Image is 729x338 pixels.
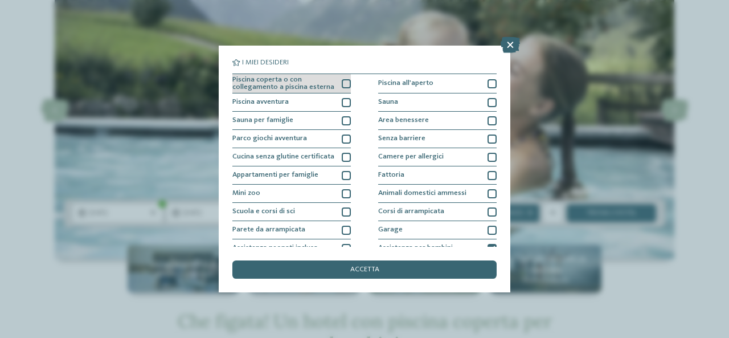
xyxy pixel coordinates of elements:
[378,80,433,87] span: Piscina all'aperto
[378,153,444,161] span: Camere per allergici
[378,208,444,215] span: Corsi di arrampicata
[232,99,289,106] span: Piscina avventura
[378,99,398,106] span: Sauna
[232,153,334,161] span: Cucina senza glutine certificata
[232,135,307,142] span: Parco giochi avventura
[378,190,466,197] span: Animali domestici ammessi
[232,172,318,179] span: Appartamenti per famiglie
[232,117,293,124] span: Sauna per famiglie
[232,245,318,252] span: Assistenza neonati inclusa
[232,190,260,197] span: Mini zoo
[378,226,403,234] span: Garage
[242,59,289,67] span: I miei desideri
[378,172,404,179] span: Fattoria
[232,208,295,215] span: Scuola e corsi di sci
[232,226,305,234] span: Parete da arrampicata
[378,245,453,252] span: Assistenza per bambini
[232,76,335,91] span: Piscina coperta o con collegamento a piscina esterna
[378,117,429,124] span: Area benessere
[378,135,425,142] span: Senza barriere
[350,266,379,274] span: accetta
